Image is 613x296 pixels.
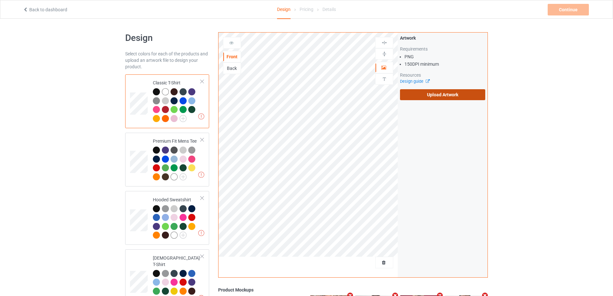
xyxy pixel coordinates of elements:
[153,80,201,121] div: Classic T-Shirt
[125,51,209,70] div: Select colors for each of the products and upload an artwork file to design your product.
[180,173,187,180] img: svg+xml;base64,PD94bWwgdmVyc2lvbj0iMS4wIiBlbmNvZGluZz0iVVRGLTgiPz4KPHN2ZyB3aWR0aD0iMjJweCIgaGVpZ2...
[23,7,67,12] a: Back to dashboard
[125,32,209,44] h1: Design
[400,89,485,100] label: Upload Artwork
[277,0,291,19] div: Design
[153,97,160,104] img: heather_texture.png
[400,72,485,78] div: Resources
[125,133,209,186] div: Premium Fit Mens Tee
[322,0,336,18] div: Details
[400,46,485,52] div: Requirements
[381,76,387,82] img: svg%3E%0A
[198,230,204,236] img: exclamation icon
[223,53,241,60] div: Front
[381,40,387,46] img: svg%3E%0A
[198,172,204,178] img: exclamation icon
[125,191,209,245] div: Hooded Sweatshirt
[180,115,187,122] img: svg+xml;base64,PD94bWwgdmVyc2lvbj0iMS4wIiBlbmNvZGluZz0iVVRGLTgiPz4KPHN2ZyB3aWR0aD0iMjJweCIgaGVpZ2...
[404,61,485,67] li: 150 DPI minimum
[125,74,209,128] div: Classic T-Shirt
[300,0,313,18] div: Pricing
[400,35,485,41] div: Artwork
[218,287,488,293] div: Product Mockups
[223,65,241,72] div: Back
[404,53,485,60] li: PNG
[153,196,201,238] div: Hooded Sweatshirt
[180,232,187,239] img: svg+xml;base64,PD94bWwgdmVyc2lvbj0iMS4wIiBlbmNvZGluZz0iVVRGLTgiPz4KPHN2ZyB3aWR0aD0iMjJweCIgaGVpZ2...
[400,79,429,84] a: Design guide
[153,138,201,180] div: Premium Fit Mens Tee
[381,51,387,57] img: svg%3E%0A
[198,113,204,119] img: exclamation icon
[188,147,195,154] img: heather_texture.png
